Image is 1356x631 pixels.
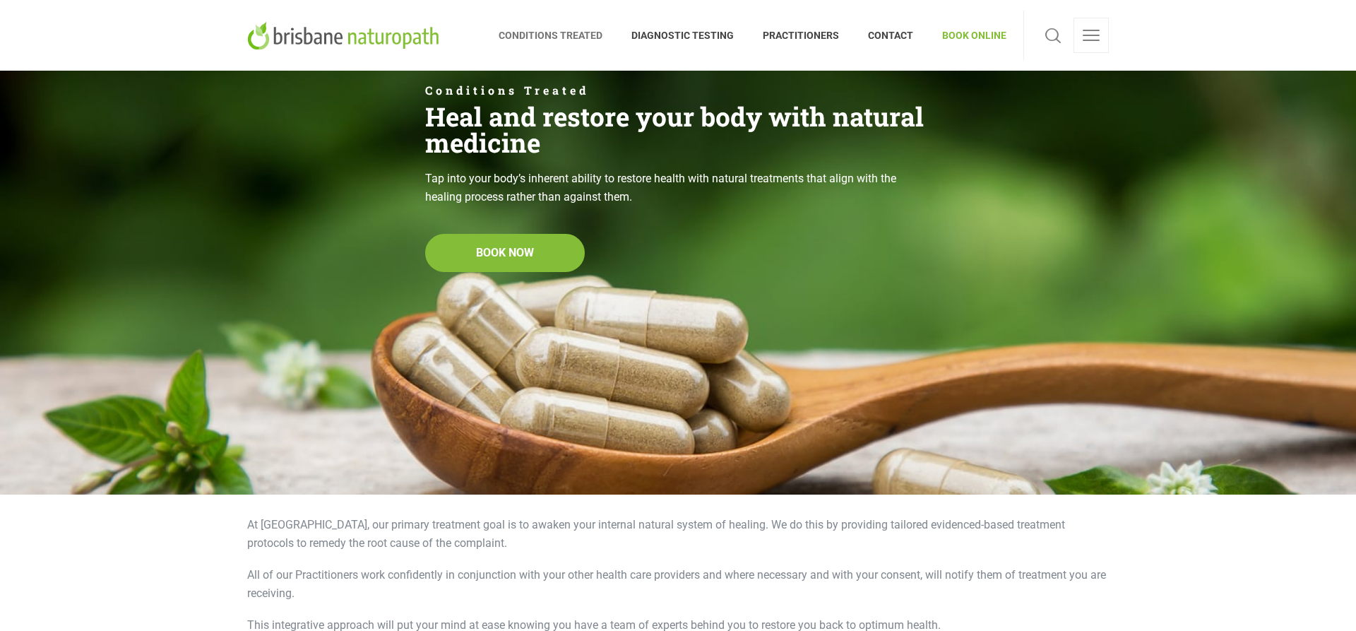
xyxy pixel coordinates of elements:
p: At [GEOGRAPHIC_DATA], our primary treatment goal is to awaken your internal natural system of hea... [247,516,1109,552]
span: DIAGNOSTIC TESTING [617,24,749,47]
h2: Heal and restore your body with natural medicine [425,103,931,155]
span: BOOK ONLINE [928,24,1006,47]
a: CONDITIONS TREATED [499,11,617,60]
span: Conditions Treated [425,85,931,96]
a: BOOK ONLINE [928,11,1006,60]
a: DIAGNOSTIC TESTING [617,11,749,60]
span: PRACTITIONERS [749,24,854,47]
a: Brisbane Naturopath [247,11,444,60]
span: CONDITIONS TREATED [499,24,617,47]
p: All of our Practitioners work confidently in conjunction with your other health care providers an... [247,566,1109,602]
span: BOOK NOW [476,244,534,262]
img: Brisbane Naturopath [247,21,444,49]
a: BOOK NOW [425,234,585,272]
span: CONTACT [854,24,928,47]
div: Tap into your body’s inherent ability to restore health with natural treatments that align with t... [425,170,931,206]
a: CONTACT [854,11,928,60]
a: Search [1041,18,1065,53]
a: PRACTITIONERS [749,11,854,60]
